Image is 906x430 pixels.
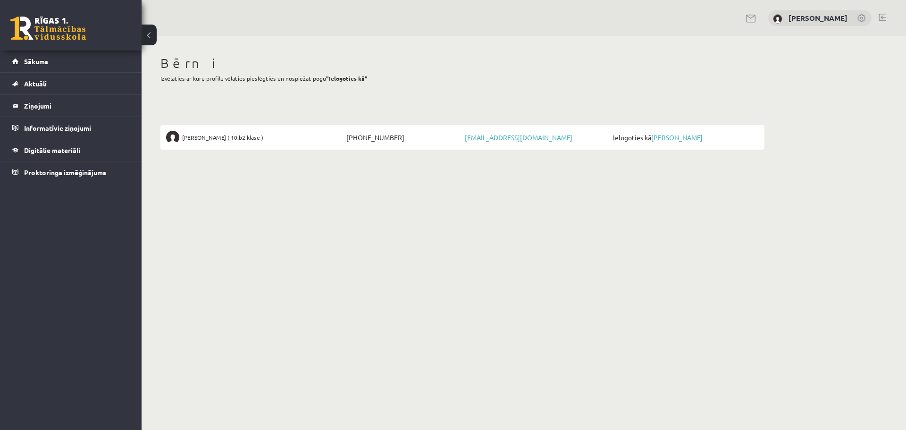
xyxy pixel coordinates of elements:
a: Rīgas 1. Tālmācības vidusskola [10,17,86,40]
span: [PERSON_NAME] ( 10.b2 klase ) [182,131,263,144]
a: Aktuāli [12,73,130,94]
span: Ielogoties kā [611,131,759,144]
h1: Bērni [160,55,764,71]
a: Ziņojumi [12,95,130,117]
img: Alise Steprāne [166,131,179,144]
a: Digitālie materiāli [12,139,130,161]
span: Proktoringa izmēģinājums [24,168,106,177]
p: Izvēlaties ar kuru profilu vēlaties pieslēgties un nospiežat pogu [160,74,764,83]
span: [PHONE_NUMBER] [344,131,462,144]
a: Sākums [12,51,130,72]
legend: Informatīvie ziņojumi [24,117,130,139]
a: [PERSON_NAME] [651,133,703,142]
span: Sākums [24,57,48,66]
a: Proktoringa izmēģinājums [12,161,130,183]
a: [EMAIL_ADDRESS][DOMAIN_NAME] [465,133,572,142]
b: "Ielogoties kā" [326,75,368,82]
img: Baiba Steprāne [773,14,782,24]
a: Informatīvie ziņojumi [12,117,130,139]
span: Digitālie materiāli [24,146,80,154]
a: [PERSON_NAME] [789,13,847,23]
span: Aktuāli [24,79,47,88]
legend: Ziņojumi [24,95,130,117]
